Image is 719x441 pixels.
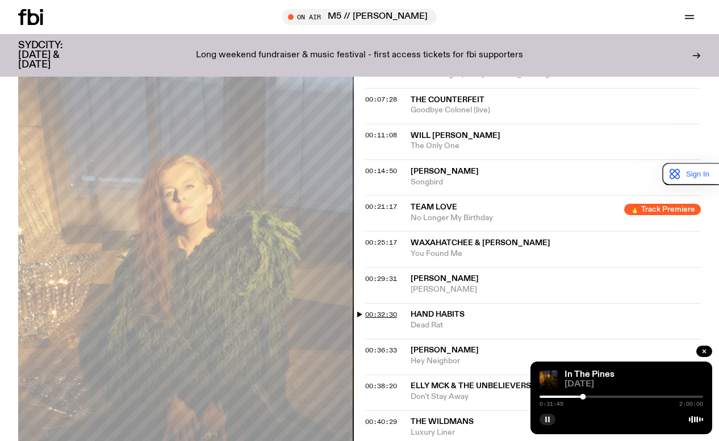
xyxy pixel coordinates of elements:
[365,347,397,354] button: 00:36:33
[411,141,701,152] span: The Only One
[411,392,601,402] span: Don't Stay Away
[411,213,617,224] span: No Longer My Birthday
[365,96,397,103] button: 00:07:28
[365,238,397,247] span: 00:25:17
[365,168,397,174] button: 00:14:50
[365,166,397,175] span: 00:14:50
[365,383,397,389] button: 00:38:20
[411,203,457,211] span: Team Love
[282,9,437,25] button: On AirM5 // [PERSON_NAME]
[624,204,701,215] span: 🔥 Track Premiere
[411,177,701,188] span: Songbird
[196,51,523,61] p: Long weekend fundraiser & music festival - first access tickets for fbi supporters
[411,239,550,247] span: Waxahatchee & [PERSON_NAME]
[411,105,701,116] span: Goodbye Colonel (live)
[365,346,397,355] span: 00:36:33
[411,382,531,390] span: Elly McK & The Unbelievers
[365,419,397,425] button: 00:40:29
[365,95,397,104] span: 00:07:28
[365,381,397,390] span: 00:38:20
[365,274,397,283] span: 00:29:31
[411,310,465,318] span: Hand Habits
[365,202,397,211] span: 00:21:17
[411,249,701,259] span: You Found Me
[365,204,397,210] button: 00:21:17
[365,132,397,138] button: 00:11:08
[18,41,91,70] h3: SYDCITY: [DATE] & [DATE]
[411,418,474,426] span: The Wildmans
[365,276,397,282] button: 00:29:31
[365,310,397,319] span: 00:32:30
[411,356,701,367] span: Hey Neighbor
[565,370,615,379] a: In The Pines
[411,346,479,354] span: [PERSON_NAME]
[411,275,479,283] span: [PERSON_NAME]
[411,427,701,438] span: Luxury Liner
[565,380,703,389] span: [DATE]
[540,401,563,407] span: 0:31:49
[365,417,397,426] span: 00:40:29
[411,284,701,295] span: [PERSON_NAME]
[411,320,701,331] span: Dead Rat
[411,132,500,140] span: Will [PERSON_NAME]
[365,240,397,246] button: 00:25:17
[411,167,479,175] span: [PERSON_NAME]
[365,312,397,318] button: 00:32:30
[679,401,703,407] span: 2:00:00
[365,131,397,140] span: 00:11:08
[411,96,484,104] span: The Counterfeit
